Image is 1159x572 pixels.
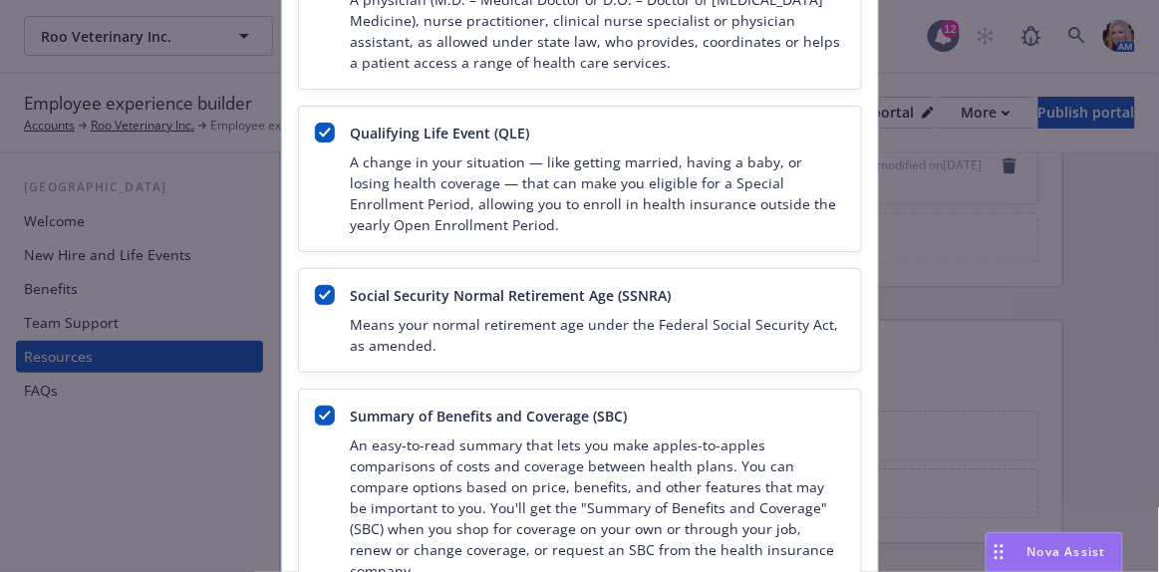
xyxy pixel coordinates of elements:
[351,151,845,235] p: A change in your situation — like getting married, having a baby, or losing health coverage — tha...
[351,406,845,427] p: Summary of Benefits and Coverage (SBC)
[351,314,845,356] p: Means your normal retirement age under the Federal Social Security Act, as amended.
[351,285,845,306] p: Social Security Normal Retirement Age (SSNRA)
[1027,543,1106,560] span: Nova Assist
[351,123,845,143] p: Qualifying Life Event (QLE)
[986,532,1123,572] button: Nova Assist
[987,533,1012,571] div: Drag to move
